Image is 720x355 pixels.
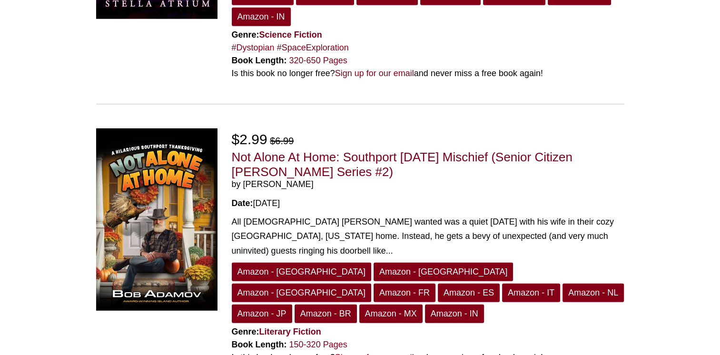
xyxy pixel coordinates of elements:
a: Amazon - IN [425,305,484,323]
span: $2.99 [232,131,267,147]
strong: Genre: [232,30,322,39]
a: Amazon - IT [502,284,560,302]
a: Amazon - JP [232,305,292,323]
div: [DATE] [232,197,624,210]
div: Is this book no longer free? and never miss a free book again! [232,67,624,80]
strong: Date: [232,198,253,208]
a: Literary Fiction [259,327,321,336]
a: #SpaceExploration [277,43,349,52]
a: Amazon - [GEOGRAPHIC_DATA] [374,263,513,281]
div: All [DEMOGRAPHIC_DATA] [PERSON_NAME] wanted was a quiet [DATE] with his wife in their cozy [GEOGR... [232,215,624,258]
a: Amazon - FR [374,284,435,302]
a: Science Fiction [259,30,322,39]
strong: Book Length: [232,340,287,349]
a: Sign up for our email [335,69,414,78]
strong: Genre: [232,327,321,336]
img: Not Alone At Home: Southport Thanksgiving Mischief (Senior Citizen George Ivers Series #2) [96,128,217,311]
a: #Dystopian [232,43,275,52]
del: $6.99 [270,136,294,146]
a: Amazon - NL [562,284,624,302]
a: Amazon - IN [232,8,291,26]
a: Not Alone At Home: Southport [DATE] Mischief (Senior Citizen [PERSON_NAME] Series #2) [232,150,572,179]
a: Amazon - [GEOGRAPHIC_DATA] [232,284,371,302]
a: Amazon - [GEOGRAPHIC_DATA] [232,263,371,281]
span: by [PERSON_NAME] [232,179,624,190]
strong: Book Length: [232,56,287,65]
a: 320-650 Pages [289,56,347,65]
a: Amazon - MX [359,305,423,323]
a: 150-320 Pages [289,340,347,349]
a: Amazon - BR [295,305,357,323]
a: Amazon - ES [438,284,500,302]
